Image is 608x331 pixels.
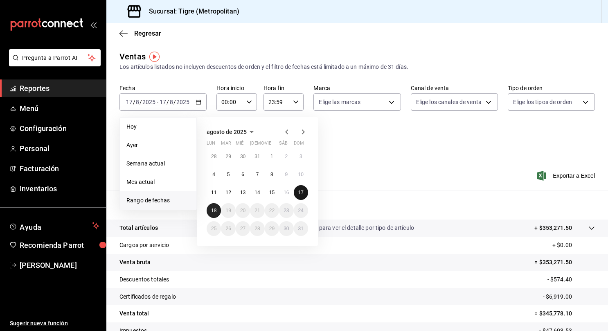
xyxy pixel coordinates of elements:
[225,226,231,231] abbr: 26 de agosto de 2025
[284,190,289,195] abbr: 16 de agosto de 2025
[20,240,99,251] span: Recomienda Parrot
[265,141,271,149] abbr: viernes
[207,141,215,149] abbr: lunes
[269,226,275,231] abbr: 29 de agosto de 2025
[513,98,572,106] span: Elige los tipos de orden
[250,185,264,200] button: 14 de agosto de 2025
[225,154,231,159] abbr: 29 de julio de 2025
[20,143,99,154] span: Personal
[299,154,302,159] abbr: 3 de agosto de 2025
[250,149,264,164] button: 31 de julio de 2025
[119,29,161,37] button: Regresar
[176,99,190,105] input: ----
[173,99,176,105] span: /
[236,167,250,182] button: 6 de agosto de 2025
[126,159,190,168] span: Semana actual
[241,172,244,177] abbr: 6 de agosto de 2025
[534,258,595,267] p: = $353,271.50
[236,203,250,218] button: 20 de agosto de 2025
[256,172,259,177] abbr: 7 de agosto de 2025
[269,208,275,213] abbr: 22 de agosto de 2025
[313,85,401,91] label: Marca
[543,292,595,301] p: - $6,919.00
[285,154,288,159] abbr: 2 de agosto de 2025
[119,200,595,210] p: Resumen
[284,208,289,213] abbr: 23 de agosto de 2025
[265,167,279,182] button: 8 de agosto de 2025
[157,99,158,105] span: -
[133,99,135,105] span: /
[169,99,173,105] input: --
[211,208,216,213] abbr: 18 de agosto de 2025
[126,178,190,186] span: Mes actual
[236,141,243,149] abbr: miércoles
[240,154,245,159] abbr: 30 de julio de 2025
[221,185,235,200] button: 12 de agosto de 2025
[298,226,304,231] abbr: 31 de agosto de 2025
[227,172,230,177] abbr: 5 de agosto de 2025
[126,141,190,150] span: Ayer
[265,149,279,164] button: 1 de agosto de 2025
[270,154,273,159] abbr: 1 de agosto de 2025
[119,224,158,232] p: Total artículos
[221,149,235,164] button: 29 de julio de 2025
[216,85,257,91] label: Hora inicio
[269,190,275,195] abbr: 15 de agosto de 2025
[221,167,235,182] button: 5 de agosto de 2025
[265,203,279,218] button: 22 de agosto de 2025
[547,275,595,284] p: - $574.40
[279,149,293,164] button: 2 de agosto de 2025
[207,185,221,200] button: 11 de agosto de 2025
[279,185,293,200] button: 16 de agosto de 2025
[149,52,160,62] img: Tooltip marker
[221,203,235,218] button: 19 de agosto de 2025
[211,226,216,231] abbr: 25 de agosto de 2025
[319,98,360,106] span: Elige las marcas
[534,224,572,232] p: + $353,271.50
[20,163,99,174] span: Facturación
[140,99,142,105] span: /
[250,203,264,218] button: 21 de agosto de 2025
[240,208,245,213] abbr: 20 de agosto de 2025
[236,185,250,200] button: 13 de agosto de 2025
[212,172,215,177] abbr: 4 de agosto de 2025
[254,154,260,159] abbr: 31 de julio de 2025
[279,167,293,182] button: 9 de agosto de 2025
[294,185,308,200] button: 17 de agosto de 2025
[20,83,99,94] span: Reportes
[22,54,88,62] span: Pregunta a Parrot AI
[134,29,161,37] span: Regresar
[294,149,308,164] button: 3 de agosto de 2025
[265,185,279,200] button: 15 de agosto de 2025
[20,103,99,114] span: Menú
[294,167,308,182] button: 10 de agosto de 2025
[20,123,99,134] span: Configuración
[211,190,216,195] abbr: 11 de agosto de 2025
[294,221,308,236] button: 31 de agosto de 2025
[211,154,216,159] abbr: 28 de julio de 2025
[539,171,595,181] button: Exportar a Excel
[416,98,482,106] span: Elige los canales de venta
[119,241,169,249] p: Cargos por servicio
[119,85,207,91] label: Fecha
[298,208,304,213] abbr: 24 de agosto de 2025
[294,141,304,149] abbr: domingo
[126,122,190,131] span: Hoy
[142,99,156,105] input: ----
[279,141,288,149] abbr: sábado
[279,221,293,236] button: 30 de agosto de 2025
[279,203,293,218] button: 23 de agosto de 2025
[10,319,99,328] span: Sugerir nueva función
[20,183,99,194] span: Inventarios
[225,190,231,195] abbr: 12 de agosto de 2025
[240,190,245,195] abbr: 13 de agosto de 2025
[159,99,167,105] input: --
[207,167,221,182] button: 4 de agosto de 2025
[254,190,260,195] abbr: 14 de agosto de 2025
[167,99,169,105] span: /
[250,167,264,182] button: 7 de agosto de 2025
[263,85,304,91] label: Hora fin
[119,258,151,267] p: Venta bruta
[135,99,140,105] input: --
